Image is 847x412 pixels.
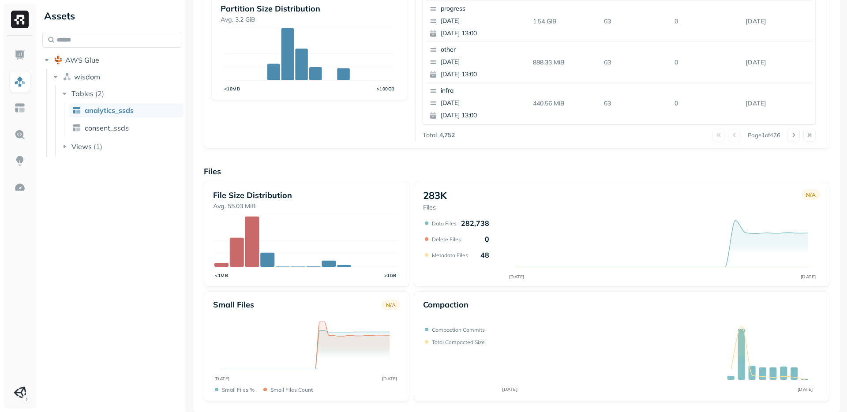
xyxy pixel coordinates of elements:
tspan: [DATE] [382,376,397,382]
p: progress [441,4,526,13]
p: Aug 27, 2025 [742,55,813,70]
p: Avg. 3.2 GiB [221,15,399,24]
button: Tables(2) [60,86,183,101]
p: Files [204,166,829,176]
button: infra[DATE][DATE] 13:00 [426,83,530,124]
p: Partition Size Distribution [221,4,399,14]
p: ( 1 ) [94,142,102,151]
img: Unity [14,386,26,399]
p: ( 2 ) [95,89,104,98]
p: 4,752 [439,131,455,139]
p: 63 [600,14,671,29]
img: Asset Explorer [14,102,26,114]
p: [DATE] 13:00 [441,70,526,79]
p: 48 [480,251,489,259]
p: Delete Files [432,236,461,243]
p: Avg. 55.03 MiB [213,202,400,210]
img: root [54,56,63,64]
p: Files [423,203,447,212]
p: 63 [600,96,671,111]
p: Data Files [432,220,457,227]
p: Small files [213,300,254,310]
p: Total [423,131,437,139]
p: 0 [671,96,742,111]
a: consent_ssds [69,121,184,135]
img: Query Explorer [14,129,26,140]
tspan: <1MB [215,273,229,278]
img: Optimization [14,182,26,193]
span: AWS Glue [65,56,99,64]
tspan: >100GB [377,86,395,92]
img: Assets [14,76,26,87]
p: 283K [423,189,447,202]
p: Small files count [270,386,313,393]
button: other[DATE][DATE] 13:00 [426,42,530,82]
p: 1.54 GiB [529,14,600,29]
img: Insights [14,155,26,167]
tspan: [DATE] [214,376,230,382]
p: 888.33 MiB [529,55,600,70]
p: 63 [600,55,671,70]
tspan: >1GB [384,273,397,278]
p: other [441,45,526,54]
button: AWS Glue [42,53,182,67]
p: [DATE] 13:00 [441,29,526,38]
p: [DATE] 13:00 [441,111,526,120]
p: N/A [386,302,396,308]
p: Aug 27, 2025 [742,96,813,111]
p: Compaction [423,300,468,310]
button: wisdom [51,70,183,84]
p: 0 [485,235,489,243]
img: table [72,124,81,132]
button: progress[DATE][DATE] 13:00 [426,1,530,41]
p: Metadata Files [432,252,468,258]
p: [DATE] [441,58,526,67]
span: consent_ssds [85,124,129,132]
span: Views [71,142,92,151]
p: [DATE] [441,99,526,108]
p: N/A [806,191,816,198]
p: 282,738 [461,219,489,228]
p: 0 [671,55,742,70]
p: 440.56 MiB [529,96,600,111]
img: Dashboard [14,49,26,61]
p: Page 1 of 476 [748,131,780,139]
p: infra [441,86,526,95]
button: Views(1) [60,139,183,154]
p: File Size Distribution [213,190,400,200]
img: Ryft [11,11,29,28]
tspan: [DATE] [801,274,816,280]
img: namespace [63,72,71,81]
a: analytics_ssds [69,103,184,117]
span: wisdom [74,72,100,81]
tspan: <10MB [224,86,240,92]
tspan: [DATE] [509,274,525,280]
div: Assets [42,9,182,23]
img: table [72,106,81,115]
p: 0 [671,14,742,29]
p: Total compacted size [432,339,485,345]
tspan: [DATE] [502,386,518,392]
p: Aug 27, 2025 [742,14,813,29]
tspan: [DATE] [798,386,813,392]
p: [DATE] [441,17,526,26]
p: Compaction commits [432,326,485,333]
p: Small files % [222,386,255,393]
span: Tables [71,89,94,98]
span: analytics_ssds [85,106,134,115]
